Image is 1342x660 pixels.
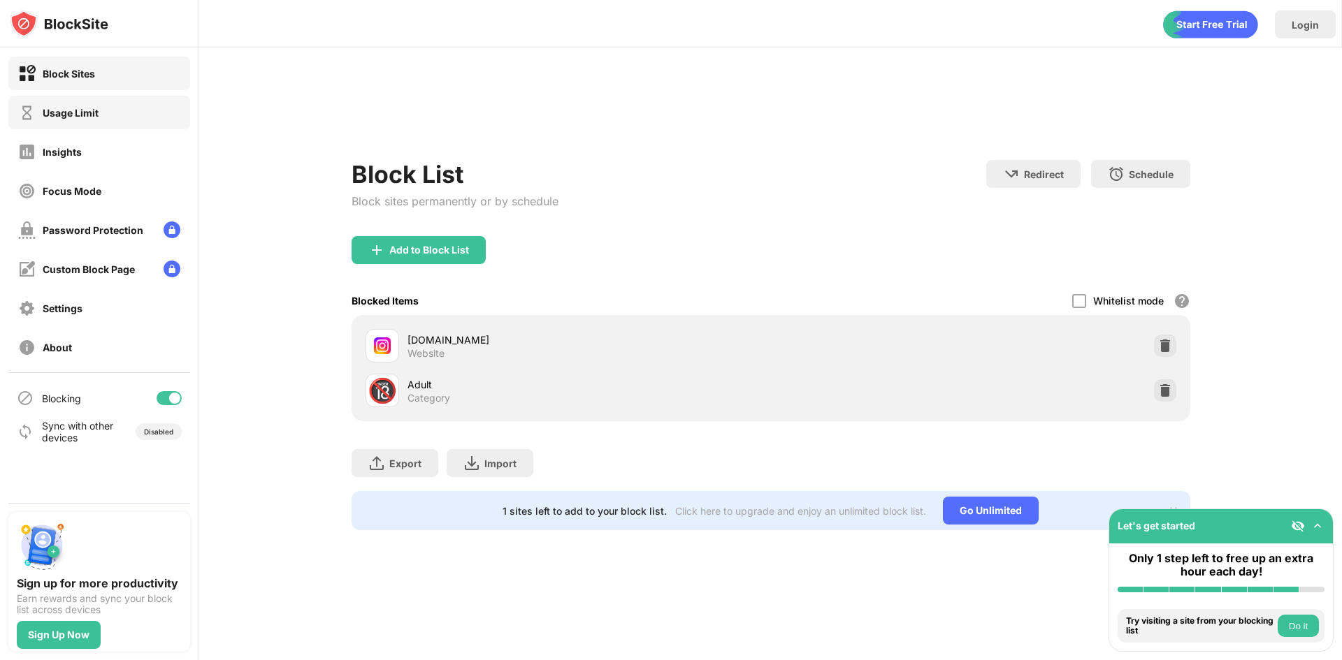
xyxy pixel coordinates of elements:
[164,261,180,277] img: lock-menu.svg
[1126,616,1274,636] div: Try visiting a site from your blocking list
[17,520,67,571] img: push-signup.svg
[1278,615,1319,637] button: Do it
[43,107,99,119] div: Usage Limit
[1129,168,1174,180] div: Schedule
[352,160,558,189] div: Block List
[42,420,114,443] div: Sync with other devices
[17,593,182,615] div: Earn rewards and sync your block list across devices
[42,393,81,404] div: Blocking
[43,185,101,197] div: Focus Mode
[18,65,36,82] img: block-on.svg
[28,629,89,640] div: Sign Up Now
[17,576,182,590] div: Sign up for more productivity
[1311,519,1325,533] img: omni-setup-toggle.svg
[18,143,36,161] img: insights-off.svg
[407,347,445,360] div: Website
[164,221,180,238] img: lock-menu.svg
[18,221,36,239] img: password-protection-off.svg
[407,377,771,392] div: Adult
[1024,168,1064,180] div: Redirect
[43,224,143,236] div: Password Protection
[1168,505,1179,516] img: x-button.svg
[17,390,34,406] img: blocking-icon.svg
[407,332,771,347] div: [DOMAIN_NAME]
[18,300,36,317] img: settings-off.svg
[352,194,558,208] div: Block sites permanently or by schedule
[18,339,36,356] img: about-off.svg
[389,244,469,256] div: Add to Block List
[374,337,391,354] img: favicons
[352,295,419,307] div: Blocked Items
[43,263,135,275] div: Custom Block Page
[389,457,421,469] div: Export
[1291,519,1305,533] img: eye-not-visible.svg
[18,182,36,200] img: focus-off.svg
[43,68,95,80] div: Block Sites
[368,376,397,405] div: 🔞
[1163,10,1258,38] div: animation
[1292,19,1319,31] div: Login
[10,10,108,38] img: logo-blocksite.svg
[17,423,34,440] img: sync-icon.svg
[1118,552,1325,578] div: Only 1 step left to free up an extra hour each day!
[43,342,72,353] div: About
[43,302,82,314] div: Settings
[1093,295,1164,307] div: Whitelist mode
[503,505,667,517] div: 1 sites left to add to your block list.
[407,392,450,404] div: Category
[943,497,1039,525] div: Go Unlimited
[43,146,82,158] div: Insights
[18,104,36,122] img: time-usage-off.svg
[675,505,926,517] div: Click here to upgrade and enjoy an unlimited block list.
[18,261,36,278] img: customize-block-page-off.svg
[1118,520,1195,531] div: Let's get started
[352,87,1190,143] iframe: Banner
[484,457,517,469] div: Import
[144,427,173,436] div: Disabled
